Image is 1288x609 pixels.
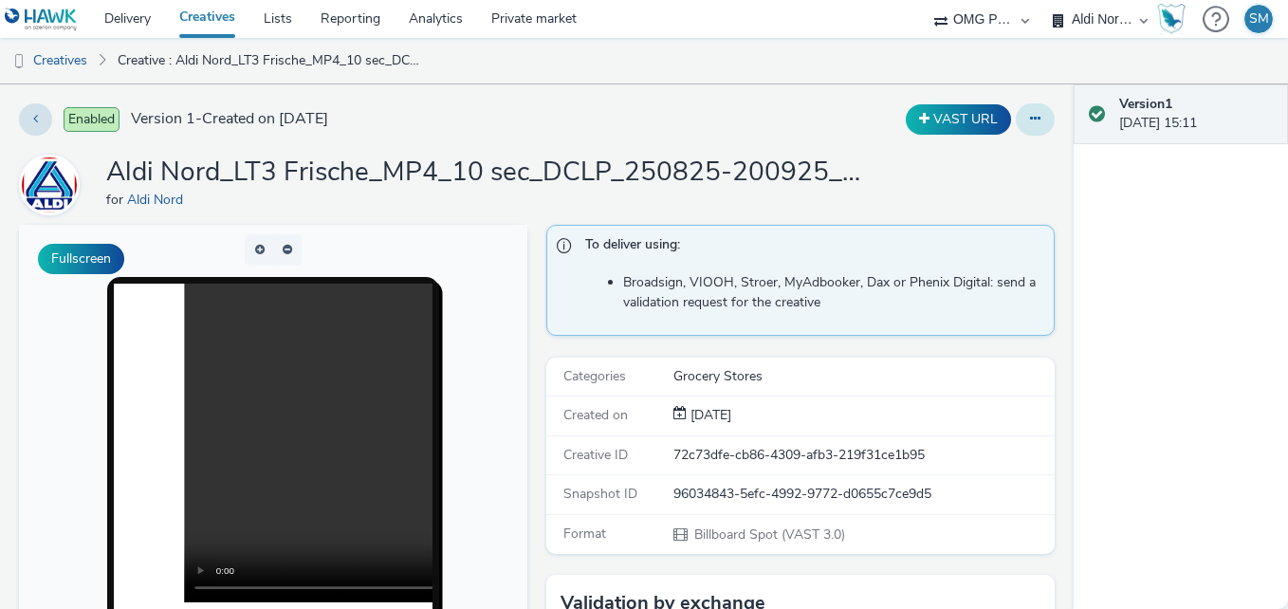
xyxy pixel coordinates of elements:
[108,38,431,83] a: Creative : Aldi Nord_LT3 Frische_MP4_10 sec_DCLP_250825-200925_07082025
[623,273,1044,312] li: Broadsign, VIOOH, Stroer, MyAdbooker, Dax or Phenix Digital: send a validation request for the cr...
[38,244,124,274] button: Fullscreen
[563,446,628,464] span: Creative ID
[22,157,77,214] img: Aldi Nord
[901,104,1016,135] div: Duplicate the creative as a VAST URL
[1249,5,1269,33] div: SM
[687,406,731,424] span: [DATE]
[687,406,731,425] div: Creation 21 August 2025, 15:11
[692,526,845,544] span: Billboard Spot (VAST 3.0)
[563,485,637,503] span: Snapshot ID
[563,406,628,424] span: Created on
[673,485,1053,504] div: 96034843-5efc-4992-9772-d0655c7ce9d5
[127,191,191,209] a: Aldi Nord
[563,525,606,543] span: Format
[1119,95,1273,134] div: [DATE] 15:11
[1157,4,1193,34] a: Hawk Academy
[9,52,28,71] img: dooh
[64,107,120,132] span: Enabled
[585,235,1035,260] span: To deliver using:
[906,104,1011,135] button: VAST URL
[131,108,328,130] span: Version 1 - Created on [DATE]
[673,446,1053,465] div: 72c73dfe-cb86-4309-afb3-219f31ce1b95
[106,155,865,191] h1: Aldi Nord_LT3 Frische_MP4_10 sec_DCLP_250825-200925_07082025
[106,191,127,209] span: for
[1157,4,1186,34] img: Hawk Academy
[1119,95,1172,113] strong: Version 1
[563,367,626,385] span: Categories
[673,367,1053,386] div: Grocery Stores
[5,8,78,31] img: undefined Logo
[19,175,87,194] a: Aldi Nord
